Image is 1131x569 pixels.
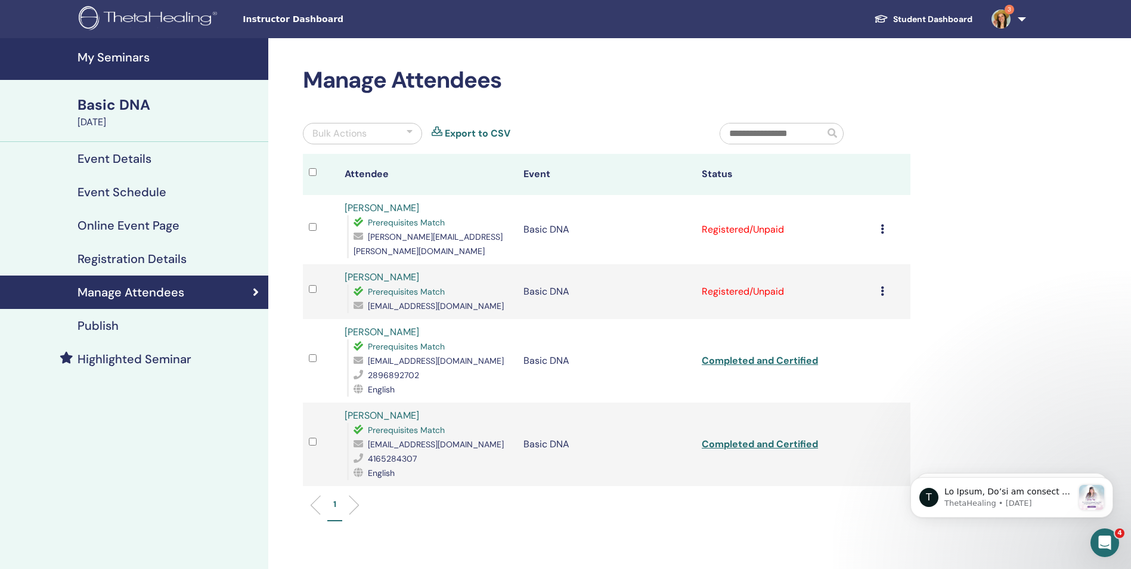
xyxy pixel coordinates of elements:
[368,370,419,381] span: 2896892702
[10,144,196,205] div: Hello,Your students have now been added to your Basic DNA seminar per your request.
[368,439,504,450] span: [EMAIL_ADDRESS][DOMAIN_NAME]
[874,14,888,24] img: graduation-cap-white.svg
[345,202,419,214] a: [PERSON_NAME]
[57,391,66,400] button: Upload attachment
[187,5,209,27] button: Home
[1005,5,1014,14] span: 3
[345,326,419,338] a: [PERSON_NAME]
[368,468,395,478] span: English
[78,185,166,199] h4: Event Schedule
[79,6,221,33] img: logo.png
[78,95,261,115] div: Basic DNA
[38,391,47,400] button: Gif picker
[303,67,910,94] h2: Manage Attendees
[78,252,187,266] h4: Registration Details
[368,384,395,395] span: English
[18,391,28,400] button: Emoji picker
[10,3,229,144] div: Emily says…
[78,318,119,333] h4: Publish
[10,144,229,214] div: ThetaHealing says…
[70,95,268,129] a: Basic DNA[DATE]
[368,301,504,311] span: [EMAIL_ADDRESS][DOMAIN_NAME]
[52,10,219,127] div: hi, I have 2 participants from my latest seminar - BASIC DNA, that aren't showing up in order for...
[518,403,696,486] td: Basic DNA
[702,438,818,450] a: Completed and Certified
[78,151,151,166] h4: Event Details
[518,319,696,403] td: Basic DNA
[345,409,419,422] a: [PERSON_NAME]
[518,264,696,319] td: Basic DNA
[78,115,261,129] div: [DATE]
[243,13,422,26] span: Instructor Dashboard
[78,285,184,299] h4: Manage Attendees
[518,154,696,195] th: Event
[56,299,126,308] a: [DOMAIN_NAME]
[368,286,445,297] span: Prerequisites Match
[354,231,503,256] span: [PERSON_NAME][EMAIL_ADDRESS][PERSON_NAME][DOMAIN_NAME]
[99,215,229,241] div: that was so fast thank you
[52,93,198,126] a: [PERSON_NAME][EMAIL_ADDRESS][PERSON_NAME][DOMAIN_NAME]
[19,258,171,290] i: t’s Finally Here — [PERSON_NAME]’s ThetaHealing Team’s 2026 Schedule is LIVE!
[204,386,224,405] button: Send a message…
[339,154,518,195] th: Attendee
[10,250,229,460] div: ThetaHealing says…
[19,151,186,163] div: Hello,
[702,354,818,367] a: Completed and Certified
[19,163,186,198] div: Your students have now been added to your Basic DNA seminar per your request.
[10,366,228,386] textarea: Message…
[518,195,696,264] td: Basic DNA
[78,218,179,233] h4: Online Event Page
[109,222,219,234] div: that was so fast thank you
[893,453,1131,537] iframe: Intercom notifications message
[368,453,417,464] span: 4165284307
[52,69,135,91] a: [EMAIL_ADDRESS][DOMAIN_NAME]
[333,498,336,511] p: 1
[10,215,229,251] div: Emily says…
[19,340,183,396] i: Be part of the exciting conclusion to our 2025 season… and step into 2026 ready for magic, transf...
[1090,528,1119,557] iframe: Intercom live chat
[445,126,510,141] a: Export to CSV
[19,299,177,332] i: Head to now to see all the incredible ThetaHealing Team events coming your way.
[312,126,367,141] div: Bulk Actions
[209,5,231,26] div: Close
[368,341,445,352] span: Prerequisites Match
[368,217,445,228] span: Prerequisites Match
[34,7,53,26] img: Profile image for Operator
[345,271,419,283] a: [PERSON_NAME]
[58,11,100,20] h1: Operator
[78,50,261,64] h4: My Seminars
[696,154,875,195] th: Status
[10,250,196,434] div: t’s Finally Here — [PERSON_NAME]’s ThetaHealing Team’s 2026 Schedule is LIVE!Head to[DOMAIN_NAME]...
[8,5,30,27] button: go back
[43,3,229,134] div: hi, I have 2 participants from my latest seminar - BASIC DNA, that aren't showing up in order for...
[368,425,445,435] span: Prerequisites Match
[368,355,504,366] span: [EMAIL_ADDRESS][DOMAIN_NAME]
[864,8,982,30] a: Student Dashboard
[991,10,1011,29] img: default.jpg
[1115,528,1124,538] span: 4
[78,352,191,366] h4: Highlighted Seminar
